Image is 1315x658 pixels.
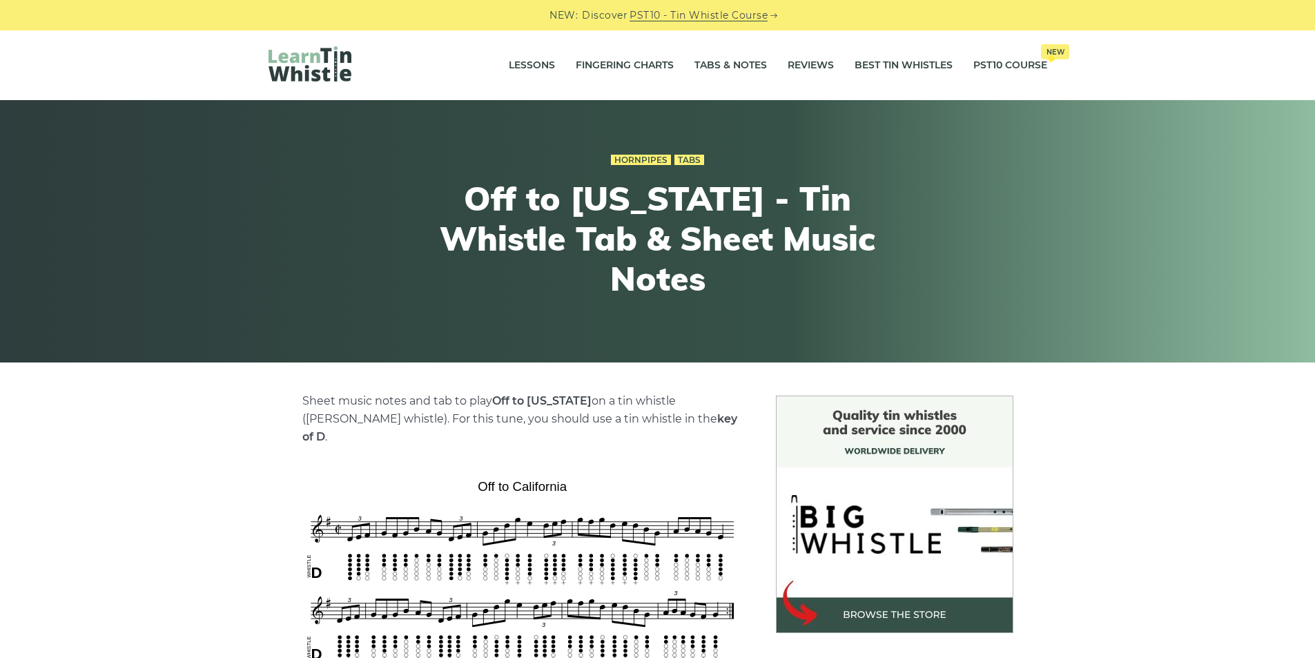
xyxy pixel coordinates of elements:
a: Reviews [788,48,834,83]
strong: Off to [US_STATE] [492,394,592,407]
a: Hornpipes [611,155,671,166]
a: Lessons [509,48,555,83]
h1: Off to [US_STATE] - Tin Whistle Tab & Sheet Music Notes [404,179,912,298]
a: Tabs [674,155,704,166]
a: Best Tin Whistles [855,48,953,83]
a: Fingering Charts [576,48,674,83]
strong: key of D [302,412,737,443]
img: LearnTinWhistle.com [269,46,351,81]
img: BigWhistle Tin Whistle Store [776,396,1013,633]
a: Tabs & Notes [694,48,767,83]
a: PST10 CourseNew [973,48,1047,83]
span: New [1041,44,1069,59]
p: Sheet music notes and tab to play on a tin whistle ([PERSON_NAME] whistle). For this tune, you sh... [302,392,743,446]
